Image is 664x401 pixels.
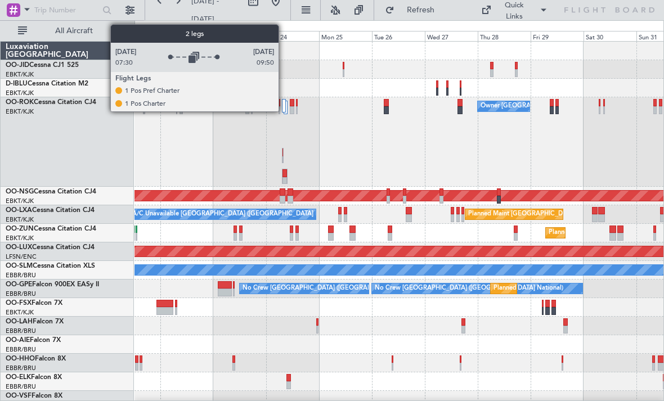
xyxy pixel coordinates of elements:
span: OO-VSF [6,393,32,399]
button: All Aircraft [12,22,122,40]
div: Wed 27 [425,31,478,41]
span: Refresh [397,6,444,14]
span: OO-SLM [6,263,33,269]
span: OO-ELK [6,374,31,381]
span: OO-FSX [6,300,32,307]
a: OO-LAHFalcon 7X [6,318,64,325]
span: OO-LUX [6,244,32,251]
span: OO-ZUN [6,226,34,232]
a: EBKT/KJK [6,107,34,116]
a: OO-AIEFalcon 7X [6,337,61,344]
a: EBBR/BRU [6,271,36,280]
div: No Crew [GEOGRAPHIC_DATA] ([GEOGRAPHIC_DATA] National) [375,280,563,297]
a: OO-ELKFalcon 8X [6,374,62,381]
a: EBKT/KJK [6,308,34,317]
a: OO-GPEFalcon 900EX EASy II [6,281,99,288]
a: EBBR/BRU [6,345,36,354]
span: D-IBLU [6,80,28,87]
a: OO-JIDCessna CJ1 525 [6,62,79,69]
a: D-IBLUCessna Citation M2 [6,80,88,87]
div: Sat 23 [213,31,266,41]
span: OO-NSG [6,188,34,195]
a: EBKT/KJK [6,89,34,97]
span: All Aircraft [29,27,119,35]
div: [DATE] [137,22,156,32]
div: No Crew [GEOGRAPHIC_DATA] ([GEOGRAPHIC_DATA] National) [243,280,431,297]
a: EBKT/KJK [6,234,34,242]
a: EBBR/BRU [6,364,36,372]
a: EBKT/KJK [6,197,34,205]
a: EBBR/BRU [6,290,36,298]
span: OO-ROK [6,99,34,106]
a: EBKT/KJK [6,215,34,224]
div: Sun 24 [266,31,319,41]
a: OO-ROKCessna Citation CJ4 [6,99,96,106]
div: Tue 26 [372,31,425,41]
a: OO-VSFFalcon 8X [6,393,62,399]
a: OO-NSGCessna Citation CJ4 [6,188,96,195]
a: OO-HHOFalcon 8X [6,355,66,362]
input: Trip Number [34,2,99,19]
a: EBBR/BRU [6,382,36,391]
div: Sat 30 [584,31,636,41]
span: OO-AIE [6,337,30,344]
div: Fri 29 [531,31,584,41]
button: Refresh [380,1,447,19]
a: OO-LUXCessna Citation CJ4 [6,244,95,251]
div: Mon 25 [319,31,372,41]
div: A/C Unavailable [GEOGRAPHIC_DATA] ([GEOGRAPHIC_DATA] National) [132,206,342,223]
span: OO-HHO [6,355,35,362]
span: OO-LAH [6,318,33,325]
a: OO-SLMCessna Citation XLS [6,263,95,269]
span: OO-JID [6,62,29,69]
span: OO-LXA [6,207,32,214]
a: OO-LXACessna Citation CJ4 [6,207,95,214]
div: Fri 22 [160,31,213,41]
span: OO-GPE [6,281,32,288]
a: EBBR/BRU [6,327,36,335]
a: LFSN/ENC [6,253,37,261]
a: OO-FSXFalcon 7X [6,300,62,307]
div: Owner [GEOGRAPHIC_DATA]-[GEOGRAPHIC_DATA] [481,98,632,115]
button: Quick Links [475,1,553,19]
a: EBKT/KJK [6,70,34,79]
a: OO-ZUNCessna Citation CJ4 [6,226,96,232]
div: Thu 28 [478,31,531,41]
